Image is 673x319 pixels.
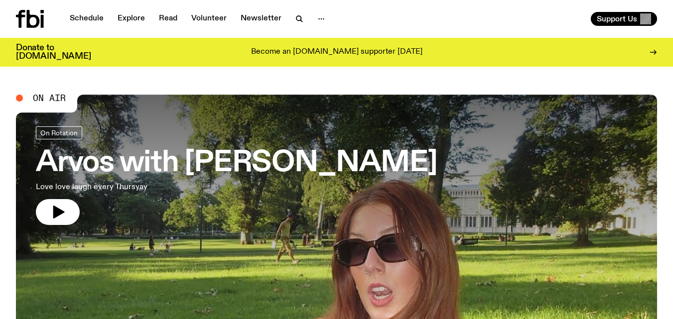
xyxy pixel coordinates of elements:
a: On Rotation [36,126,82,139]
span: Support Us [597,14,637,23]
a: Explore [112,12,151,26]
a: Read [153,12,183,26]
button: Support Us [591,12,657,26]
span: On Air [33,94,66,103]
span: On Rotation [40,129,78,136]
a: Newsletter [235,12,287,26]
a: Volunteer [185,12,233,26]
h3: Donate to [DOMAIN_NAME] [16,44,91,61]
h3: Arvos with [PERSON_NAME] [36,149,437,177]
a: Schedule [64,12,110,26]
p: Love love laugh every Thursyay [36,181,291,193]
a: Arvos with [PERSON_NAME]Love love laugh every Thursyay [36,126,437,225]
p: Become an [DOMAIN_NAME] supporter [DATE] [251,48,422,57]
